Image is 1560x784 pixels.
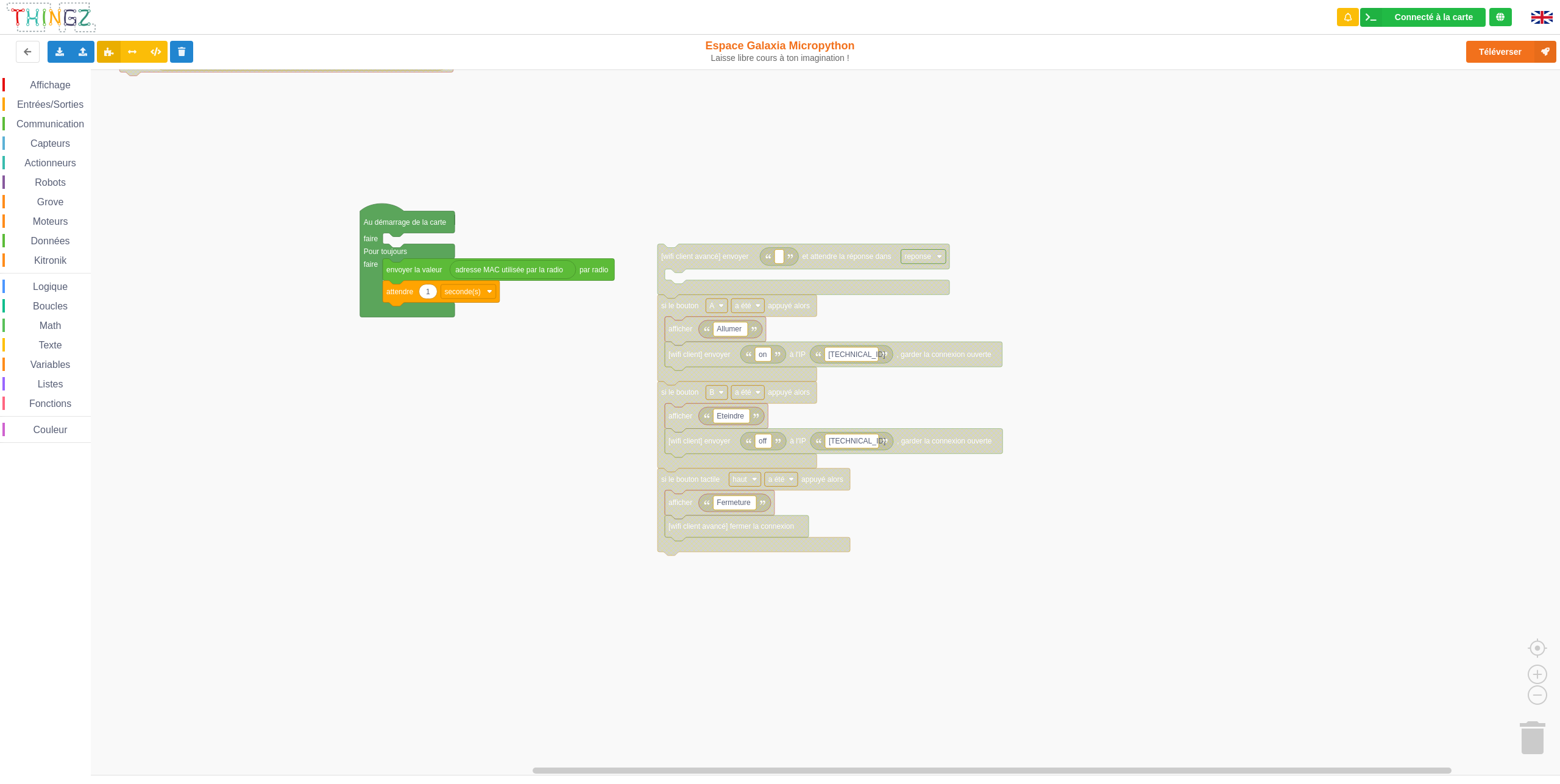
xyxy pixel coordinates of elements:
[32,425,69,435] span: Couleur
[668,437,730,445] text: [wifi client] envoyer
[364,234,378,242] text: faire
[27,398,73,409] span: Fonctions
[790,437,806,445] text: à l'IP
[37,340,63,350] span: Texte
[829,437,885,445] text: [TECHNICAL_ID]
[35,197,66,207] span: Grove
[455,265,563,274] text: adresse MAC utilisée par la radio
[768,302,810,310] text: appuyé alors
[23,158,78,168] span: Actionneurs
[444,287,480,295] text: seconde(s)
[38,320,63,331] span: Math
[1395,13,1473,21] div: Connecté à la carte
[642,39,919,63] div: Espace Galaxia Micropython
[364,260,378,268] text: faire
[717,498,751,507] text: Fermeture
[717,412,744,420] text: Eteindre
[364,217,447,226] text: Au démarrage de la carte
[735,388,751,397] text: a été
[32,255,68,266] span: Kitronik
[709,388,714,397] text: B
[717,325,742,333] text: Allumer
[642,53,919,63] div: Laisse libre cours à ton imagination !
[426,287,430,295] text: 1
[31,216,70,227] span: Moteurs
[386,265,442,274] text: envoyer la valeur
[29,359,73,370] span: Variables
[29,138,72,149] span: Capteurs
[732,475,747,484] text: haut
[896,350,991,359] text: , garder la connexion ouverte
[661,252,748,261] text: [wifi client avancé] envoyer
[790,350,806,359] text: à l'IP
[33,177,68,188] span: Robots
[1360,8,1486,27] div: Ta base fonctionne bien !
[386,287,413,295] text: attendre
[1489,8,1512,26] div: Tu es connecté au serveur de création de Thingz
[759,437,767,445] text: off
[768,475,785,484] text: a été
[29,236,72,246] span: Données
[31,301,69,311] span: Boucles
[897,437,992,445] text: , garder la connexion ouverte
[1531,11,1553,24] img: gb.png
[735,302,751,310] text: a été
[661,475,720,484] text: si le bouton tactile
[709,302,714,310] text: A
[15,119,86,129] span: Communication
[828,350,885,359] text: [TECHNICAL_ID]
[668,350,730,359] text: [wifi client] envoyer
[759,350,767,359] text: on
[668,522,794,531] text: [wifi client avancé] fermer la connexion
[28,80,72,90] span: Affichage
[1466,41,1556,63] button: Téléverser
[31,281,69,292] span: Logique
[668,498,692,507] text: afficher
[36,379,65,389] span: Listes
[801,475,843,484] text: appuyé alors
[5,1,97,34] img: thingz_logo.png
[668,325,692,333] text: afficher
[768,388,810,397] text: appuyé alors
[661,302,698,310] text: si le bouton
[904,252,931,261] text: reponse
[364,247,407,255] text: Pour toujours
[580,265,609,274] text: par radio
[802,252,891,261] text: et attendre la réponse dans
[668,412,692,420] text: afficher
[15,99,85,110] span: Entrées/Sorties
[661,388,698,397] text: si le bouton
